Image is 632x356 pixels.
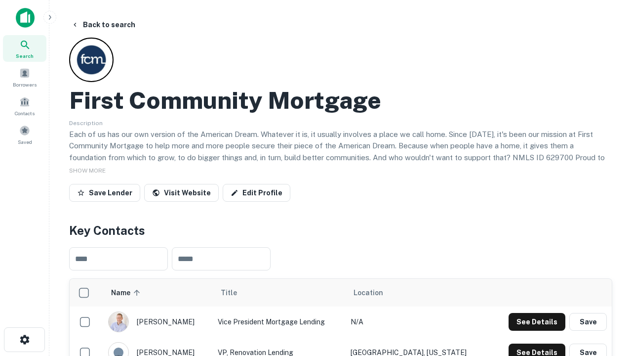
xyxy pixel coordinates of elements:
[3,92,46,119] a: Contacts
[109,312,128,332] img: 1520878720083
[213,279,346,307] th: Title
[69,129,612,175] p: Each of us has our own version of the American Dream. Whatever it is, it usually involves a place...
[569,313,607,331] button: Save
[15,109,35,117] span: Contacts
[18,138,32,146] span: Saved
[69,184,140,202] button: Save Lender
[221,287,250,299] span: Title
[69,222,612,239] h4: Key Contacts
[16,52,34,60] span: Search
[69,86,381,115] h2: First Community Mortgage
[108,311,208,332] div: [PERSON_NAME]
[583,245,632,293] iframe: Chat Widget
[69,167,106,174] span: SHOW MORE
[13,81,37,89] span: Borrowers
[69,120,103,127] span: Description
[67,16,139,34] button: Back to search
[509,313,565,331] button: See Details
[223,184,290,202] a: Edit Profile
[111,287,143,299] span: Name
[3,121,46,148] a: Saved
[16,8,35,28] img: capitalize-icon.png
[103,279,213,307] th: Name
[144,184,219,202] a: Visit Website
[3,35,46,62] a: Search
[354,287,383,299] span: Location
[346,279,489,307] th: Location
[346,307,489,337] td: N/A
[213,307,346,337] td: Vice President Mortgage Lending
[3,64,46,90] a: Borrowers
